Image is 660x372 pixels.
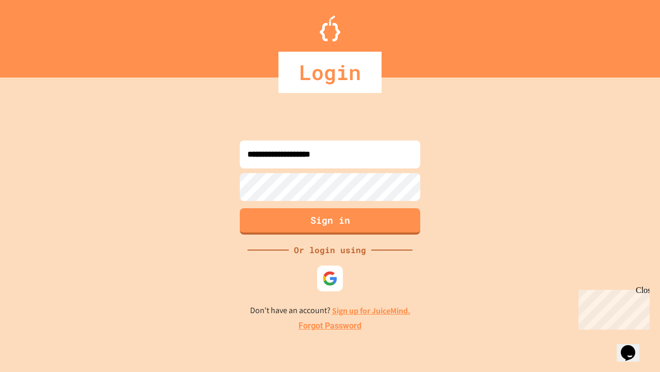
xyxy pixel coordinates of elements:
img: Logo.svg [320,16,340,41]
a: Sign up for JuiceMind. [332,305,410,316]
button: Sign in [240,208,420,235]
a: Forgot Password [299,320,361,332]
iframe: chat widget [574,286,650,330]
div: Or login using [289,244,371,256]
div: Login [278,52,382,93]
div: Chat with us now!Close [4,4,71,66]
iframe: chat widget [617,331,650,362]
p: Don't have an account? [250,304,410,317]
img: google-icon.svg [322,271,338,286]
